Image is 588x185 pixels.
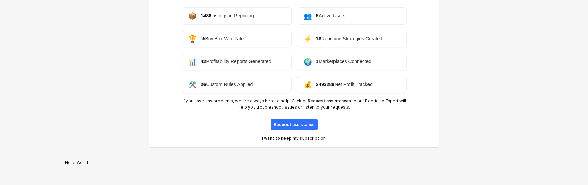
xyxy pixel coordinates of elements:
p: Request assistance [274,122,315,127]
strong: Request assistance [308,98,349,103]
p: If you have any problems, we are always here to help. Click on and our Repricing Expert will help... [182,98,407,110]
p: I want to keep my subscription [262,136,326,141]
button: I want to keep my subscription [205,133,383,144]
button: Request assistance [271,119,318,130]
